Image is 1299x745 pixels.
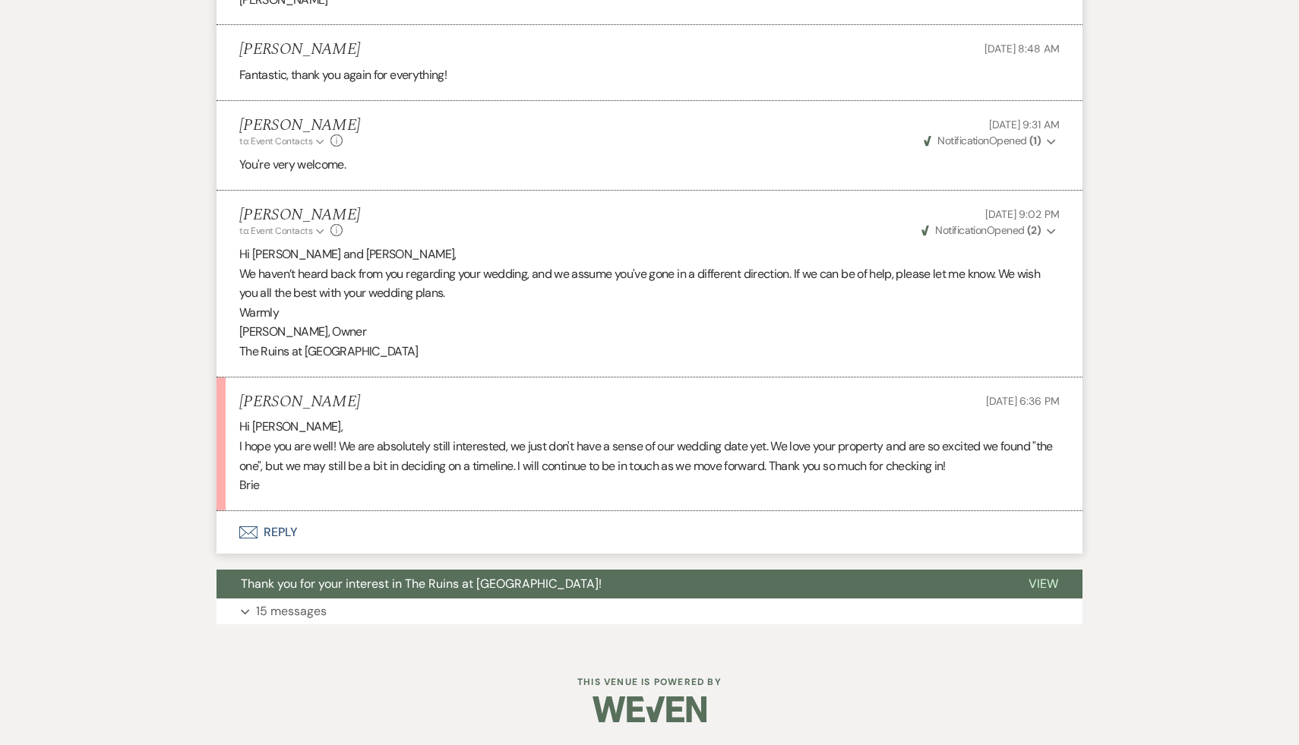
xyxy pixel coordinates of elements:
[239,134,327,148] button: to: Event Contacts
[986,394,1060,408] span: [DATE] 6:36 PM
[239,303,1060,323] p: Warmly
[239,224,327,238] button: to: Event Contacts
[239,393,360,412] h5: [PERSON_NAME]
[1029,134,1041,147] strong: ( 1 )
[1027,223,1041,237] strong: ( 2 )
[985,42,1060,55] span: [DATE] 8:48 AM
[239,116,360,135] h5: [PERSON_NAME]
[239,322,1060,342] p: [PERSON_NAME], Owner
[937,134,988,147] span: Notification
[1029,576,1058,592] span: View
[935,223,986,237] span: Notification
[239,40,360,59] h5: [PERSON_NAME]
[239,437,1060,475] p: I hope you are well! We are absolutely still interested, we just don't have a sense of our weddin...
[919,223,1060,238] button: NotificationOpened (2)
[239,417,1060,437] p: Hi [PERSON_NAME],
[239,342,1060,361] p: The Ruins at [GEOGRAPHIC_DATA]
[239,206,360,225] h5: [PERSON_NAME]
[239,264,1060,303] p: We haven’t heard back from you regarding your wedding, and we assume you've gone in a different d...
[216,511,1082,554] button: Reply
[989,118,1060,131] span: [DATE] 9:31 AM
[216,570,1004,598] button: Thank you for your interest in The Ruins at [GEOGRAPHIC_DATA]!
[593,683,706,736] img: Weven Logo
[1004,570,1082,598] button: View
[239,65,1060,85] p: Fantastic, thank you again for everything!
[985,207,1060,221] span: [DATE] 9:02 PM
[924,134,1041,147] span: Opened
[239,135,312,147] span: to: Event Contacts
[239,225,312,237] span: to: Event Contacts
[921,223,1041,237] span: Opened
[239,475,1060,495] p: Brie
[216,598,1082,624] button: 15 messages
[239,246,457,262] span: Hi [PERSON_NAME] and [PERSON_NAME],
[256,601,327,621] p: 15 messages
[241,576,602,592] span: Thank you for your interest in The Ruins at [GEOGRAPHIC_DATA]!
[239,155,1060,175] p: You're very welcome.
[921,133,1060,149] button: NotificationOpened (1)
